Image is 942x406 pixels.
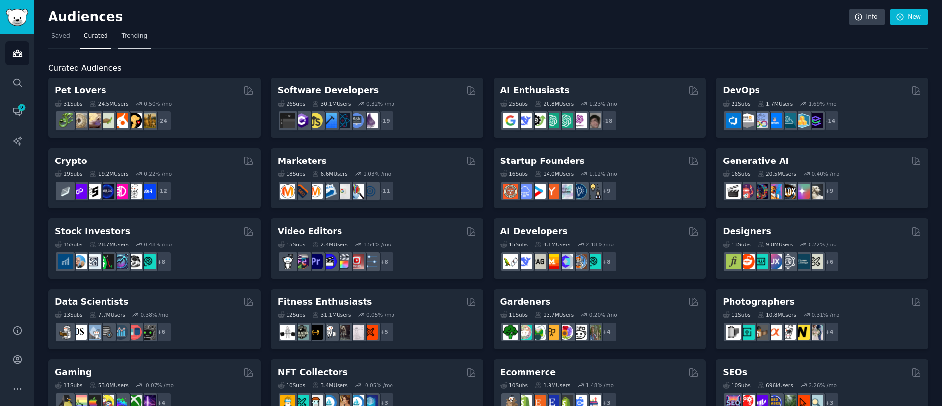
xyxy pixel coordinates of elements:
[294,113,309,128] img: csharp
[849,9,885,26] a: Info
[349,325,364,340] img: physicaltherapy
[312,170,348,177] div: 6.6M Users
[280,325,295,340] img: GYM
[321,325,337,340] img: weightroom
[767,184,782,199] img: sdforall
[726,113,741,128] img: azuredevops
[544,325,559,340] img: GardeningUK
[58,113,73,128] img: herpetology
[753,113,768,128] img: Docker_DevOps
[503,325,518,340] img: vegetablegardening
[48,62,121,75] span: Curated Audiences
[113,325,128,340] img: analytics
[500,84,570,97] h2: AI Enthusiasts
[308,113,323,128] img: learnjavascript
[585,184,601,199] img: growmybusiness
[572,325,587,340] img: UrbanGardening
[500,155,585,167] h2: Startup Founders
[89,241,128,248] div: 28.7M Users
[89,311,125,318] div: 7.7M Users
[6,9,28,26] img: GummySearch logo
[535,382,571,389] div: 1.9M Users
[294,254,309,269] img: editors
[144,382,174,389] div: -0.07 % /mo
[767,113,782,128] img: DevOpsLinks
[535,241,571,248] div: 4.1M Users
[349,254,364,269] img: Youtubevideo
[321,184,337,199] img: Emailmarketing
[48,28,74,49] a: Saved
[585,254,601,269] img: AIDevelopersSociety
[794,254,810,269] img: learndesign
[85,113,101,128] img: leopardgeckos
[819,251,839,272] div: + 6
[52,32,70,41] span: Saved
[278,311,305,318] div: 12 Sub s
[530,184,546,199] img: startup
[84,32,108,41] span: Curated
[363,254,378,269] img: postproduction
[335,184,350,199] img: googleads
[58,325,73,340] img: MachineLearning
[118,28,151,49] a: Trending
[753,184,768,199] img: deepdream
[723,170,750,177] div: 16 Sub s
[585,113,601,128] img: ArtificalIntelligence
[151,110,172,131] div: + 24
[809,382,837,389] div: 2.26 % /mo
[55,382,82,389] div: 11 Sub s
[530,113,546,128] img: AItoolsCatalog
[535,311,574,318] div: 13.7M Users
[278,382,305,389] div: 10 Sub s
[335,325,350,340] img: fitness30plus
[140,254,156,269] img: technicalanalysis
[294,325,309,340] img: GymMotivation
[558,184,573,199] img: indiehackers
[280,184,295,199] img: content_marketing
[127,184,142,199] img: CryptoNews
[99,113,114,128] img: turtle
[278,296,372,308] h2: Fitness Enthusiasts
[366,311,394,318] div: 0.05 % /mo
[597,181,617,201] div: + 9
[308,254,323,269] img: premiere
[278,155,327,167] h2: Marketers
[113,184,128,199] img: defiblockchain
[517,325,532,340] img: succulents
[278,366,348,379] h2: NFT Collectors
[767,325,782,340] img: SonyAlpha
[127,325,142,340] img: datasets
[144,170,172,177] div: 0.22 % /mo
[500,382,528,389] div: 10 Sub s
[739,325,755,340] img: streetphotography
[781,184,796,199] img: FluxAI
[312,311,351,318] div: 31.1M Users
[17,104,26,111] span: 9
[535,170,574,177] div: 14.0M Users
[530,254,546,269] img: Rag
[597,251,617,272] div: + 8
[544,113,559,128] img: chatgpt_promptDesign
[80,28,111,49] a: Curated
[363,241,391,248] div: 1.54 % /mo
[151,251,172,272] div: + 8
[586,241,614,248] div: 2.18 % /mo
[55,155,87,167] h2: Crypto
[5,100,29,124] a: 9
[503,113,518,128] img: GoogleGeminiAI
[809,241,837,248] div: 0.22 % /mo
[500,296,551,308] h2: Gardeners
[140,325,156,340] img: data
[349,113,364,128] img: AskComputerScience
[572,254,587,269] img: llmops
[113,113,128,128] img: cockatiel
[500,241,528,248] div: 15 Sub s
[144,100,172,107] div: 0.50 % /mo
[739,184,755,199] img: dalle2
[500,100,528,107] div: 25 Sub s
[767,254,782,269] img: UXDesign
[55,84,106,97] h2: Pet Lovers
[558,113,573,128] img: chatgpt_prompts_
[758,170,796,177] div: 20.5M Users
[89,170,128,177] div: 19.2M Users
